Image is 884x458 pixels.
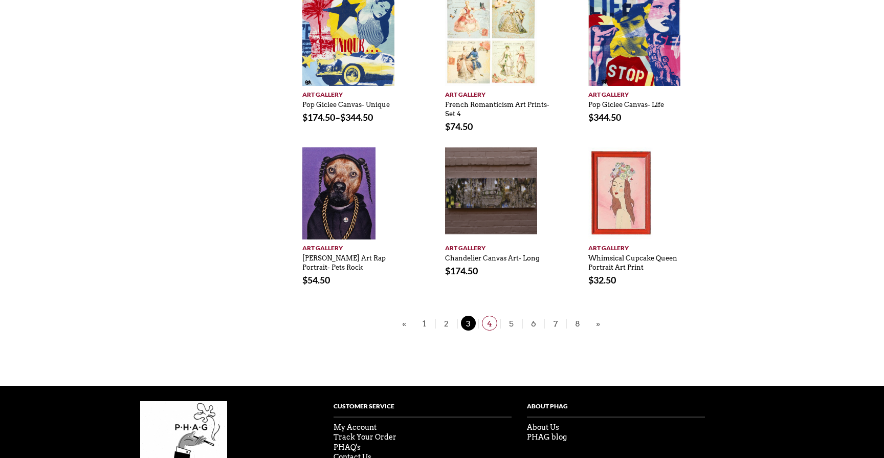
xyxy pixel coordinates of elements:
bdi: 32.50 [588,274,616,286]
img: snoop dogg as a dog [302,147,375,239]
span: 6 [526,316,541,331]
span: $ [340,112,345,123]
a: PHAG blog [527,433,567,441]
bdi: 54.50 [302,274,330,286]
a: Art Gallery [302,86,413,99]
bdi: 344.50 [340,112,373,123]
a: 8 [566,319,588,329]
a: French Romanticism Art Prints- Set 4 [445,96,549,118]
span: 4 [482,316,497,331]
a: 2 [435,319,457,329]
a: Art Gallery [588,239,699,253]
span: 8 [570,316,585,331]
span: 1 [417,316,432,331]
a: Whimsical Cupcake Queen Portrait Art Print [588,249,677,272]
a: 5 [500,319,522,329]
a: 4 [478,319,500,329]
a: PHAQ's [334,443,361,451]
a: Art Gallery [445,86,556,99]
span: – [302,113,413,123]
span: $ [588,112,593,123]
a: Art Gallery [588,86,699,99]
a: Pop Giclee Canvas- Life [588,96,664,109]
span: $ [588,274,593,286]
a: Track Your Order [334,433,396,441]
a: My Account [334,423,377,431]
a: Chandelier Canvas Art- Long [445,249,540,263]
span: 3 [461,316,476,331]
a: About Us [527,423,559,431]
a: Art Gallery [445,239,556,253]
a: [PERSON_NAME] Art Rap Portrait- Pets Rock [302,249,386,272]
h4: About PHag [527,401,705,418]
span: $ [302,112,307,123]
a: Art Gallery [302,239,413,253]
bdi: 174.50 [445,265,478,276]
span: 7 [548,316,563,331]
span: $ [445,265,450,276]
span: $ [302,274,307,286]
a: 7 [544,319,566,329]
a: 1 [414,319,435,329]
a: Pop Giclee Canvas- Unique [302,96,390,109]
span: 2 [439,316,454,331]
a: » [593,317,603,330]
a: « [400,317,409,330]
bdi: 174.50 [302,112,335,123]
h4: Customer Service [334,401,512,418]
span: $ [445,121,450,132]
bdi: 344.50 [588,112,621,123]
a: 6 [522,319,544,329]
span: 5 [504,316,519,331]
bdi: 74.50 [445,121,473,132]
